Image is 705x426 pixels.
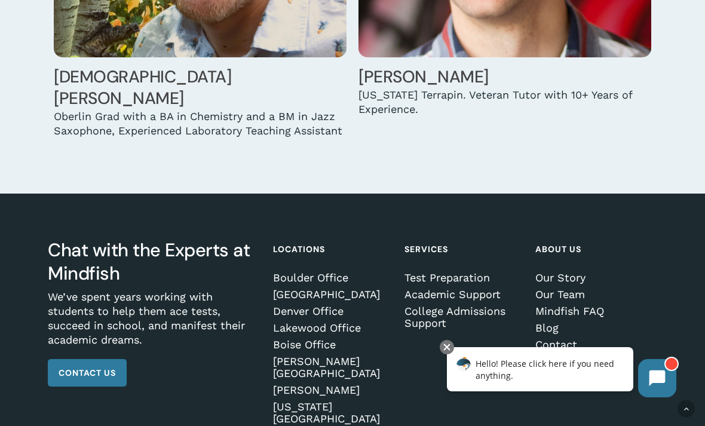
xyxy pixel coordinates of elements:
[273,339,392,351] a: Boise Office
[48,359,127,387] a: Contact Us
[535,272,654,284] a: Our Story
[535,289,654,301] a: Our Team
[535,305,654,317] a: Mindfish FAQ
[273,272,392,284] a: Boulder Office
[48,238,261,285] h3: Chat with the Experts at Mindfish
[273,401,392,425] a: [US_STATE][GEOGRAPHIC_DATA]
[273,238,392,260] h4: Locations
[59,367,116,379] span: Contact Us
[404,272,523,284] a: Test Preparation
[273,384,392,396] a: [PERSON_NAME]
[404,289,523,301] a: Academic Support
[535,322,654,334] a: Blog
[404,305,523,329] a: College Admissions Support
[48,290,261,359] p: We’ve spent years working with students to help them ace tests, succeed in school, and manifest t...
[273,355,392,379] a: [PERSON_NAME][GEOGRAPHIC_DATA]
[54,109,347,138] div: Oberlin Grad with a BA in Chemistry and a BM in Jazz Saxophone, Experienced Laboratory Teaching A...
[434,338,688,409] iframe: Chatbot
[273,322,392,334] a: Lakewood Office
[358,88,651,117] div: [US_STATE] Terrapin. Veteran Tutor with 10+ Years of Experience.
[54,66,231,109] a: [DEMOGRAPHIC_DATA][PERSON_NAME]
[404,238,523,260] h4: Services
[535,238,654,260] h4: About Us
[273,289,392,301] a: [GEOGRAPHIC_DATA]
[273,305,392,317] a: Denver Office
[358,66,489,88] a: [PERSON_NAME]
